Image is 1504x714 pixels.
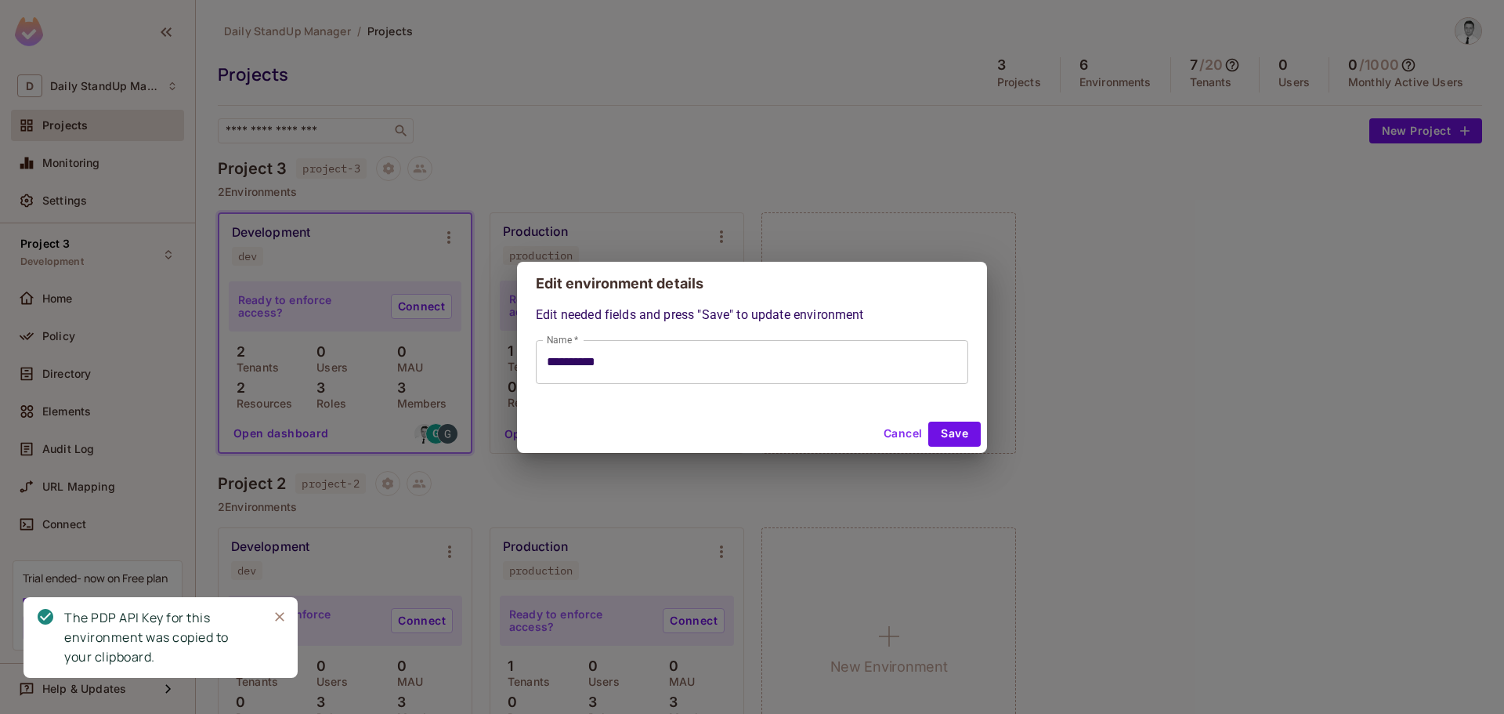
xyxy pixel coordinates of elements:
button: Close [268,605,291,629]
button: Save [928,422,981,447]
button: Cancel [877,422,928,447]
h2: Edit environment details [517,262,987,306]
div: The PDP API Key for this environment was copied to your clipboard. [64,608,255,667]
label: Name * [547,333,578,346]
div: Edit needed fields and press "Save" to update environment [536,306,968,384]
